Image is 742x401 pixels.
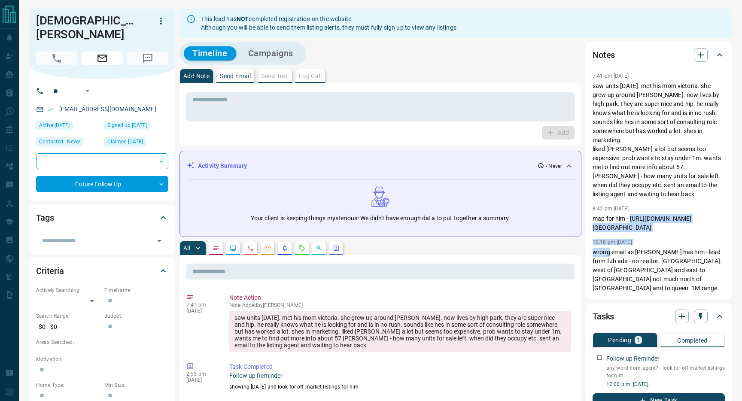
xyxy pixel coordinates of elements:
a: [EMAIL_ADDRESS][DOMAIN_NAME] [59,106,156,112]
button: Open [153,235,165,247]
p: saw units [DATE]. met his mom victoria. she grew up around [PERSON_NAME]. now lives by high park.... [593,82,725,199]
p: Send Email [220,73,251,79]
strong: NOT [237,15,249,22]
p: map for him - [URL][DOMAIN_NAME][GEOGRAPHIC_DATA] [593,214,725,232]
p: Follow up Reminder [606,354,660,363]
p: All [183,245,190,251]
p: 10:18 pm [DATE] [593,239,632,245]
p: 8:42 pm [DATE] [593,206,629,212]
p: wrong email as [PERSON_NAME] has him - lead from fub ads - no realtor. [GEOGRAPHIC_DATA]. west of... [593,248,725,392]
div: Mon Aug 11 2025 [36,121,100,133]
svg: Calls [247,245,254,252]
p: [DATE] [186,308,216,314]
svg: Opportunities [316,245,322,252]
h2: Notes [593,48,615,62]
h2: Criteria [36,264,64,278]
p: showing [DATE] and look for off market listings for him [229,383,571,391]
p: Areas Searched: [36,338,168,346]
p: $0 - $0 [36,320,100,334]
p: Motivation: [36,355,168,363]
div: Mon Aug 11 2025 [104,137,168,149]
p: Timeframe: [104,286,168,294]
h2: Tasks [593,310,614,323]
p: Follow up Reminder [229,371,571,380]
div: Mon Aug 11 2025 [104,121,168,133]
p: Completed [677,337,708,343]
p: Home Type: [36,381,100,389]
p: any word from agent? - look for off market listings for him [606,364,725,380]
p: Task Completed [229,362,571,371]
p: 1 [636,337,640,343]
h2: Tags [36,211,54,225]
div: Tags [36,207,168,228]
svg: Notes [213,245,219,252]
h1: [DEMOGRAPHIC_DATA][PERSON_NAME] [36,14,141,41]
span: Signed up [DATE] [107,121,147,130]
p: Activity Summary [198,161,247,170]
div: Future Follow Up [36,176,168,192]
svg: Requests [298,245,305,252]
span: No Number [36,52,77,65]
p: Note Action [229,293,571,302]
svg: Lead Browsing Activity [230,245,237,252]
svg: Listing Alerts [281,245,288,252]
span: Contacted - Never [39,137,80,146]
p: Pending [608,337,631,343]
p: [DATE] [186,377,216,383]
div: Activity Summary- Never [187,158,574,174]
p: Your client is keeping things mysterious! We didn't have enough data to put together a summary. [251,214,510,223]
button: Timeline [184,46,236,61]
p: Search Range: [36,312,100,320]
span: Active [DATE] [39,121,70,130]
p: Add Note [183,73,210,79]
p: Actively Searching: [36,286,100,294]
p: Min Size: [104,381,168,389]
p: - Never [546,162,562,170]
svg: Email Valid [47,106,53,112]
svg: Agent Actions [333,245,340,252]
button: Open [82,86,93,96]
p: Budget: [104,312,168,320]
div: This lead has completed registration on the website. Although you will be able to send them listi... [201,11,456,35]
p: 2:53 pm [186,371,216,377]
div: Notes [593,45,725,65]
span: Claimed [DATE] [107,137,143,146]
button: Campaigns [240,46,302,61]
span: No Number [127,52,168,65]
p: 12:00 p.m. [DATE] [606,380,725,388]
div: Criteria [36,261,168,281]
div: saw units [DATE]. met his mom victoria. she grew up around [PERSON_NAME]. now lives by high park.... [229,311,571,352]
span: Email [82,52,123,65]
div: Tasks [593,306,725,327]
svg: Emails [264,245,271,252]
p: Note Added by [PERSON_NAME] [229,302,571,308]
p: 7:41 pm [DATE] [593,73,629,79]
p: 7:41 pm [186,302,216,308]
